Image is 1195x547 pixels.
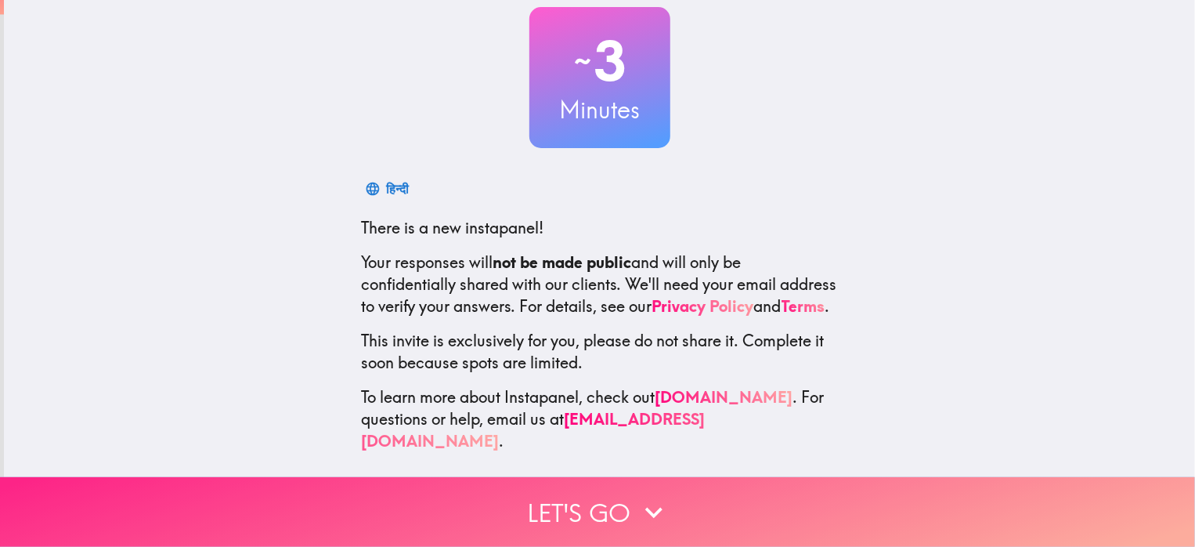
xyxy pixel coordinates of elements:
[362,252,838,317] p: Your responses will and will only be confidentially shared with our clients. We'll need your emai...
[362,173,416,205] button: हिन्दी
[362,330,838,374] p: This invite is exclusively for you, please do not share it. Complete it soon because spots are li...
[652,296,754,316] a: Privacy Policy
[529,29,670,93] h2: 3
[362,409,706,451] a: [EMAIL_ADDRESS][DOMAIN_NAME]
[529,93,670,126] h3: Minutes
[782,296,825,316] a: Terms
[655,387,793,407] a: [DOMAIN_NAME]
[362,218,544,237] span: There is a new instapanel!
[387,178,410,200] div: हिन्दी
[572,38,594,85] span: ~
[493,252,632,272] b: not be made public
[362,386,838,452] p: To learn more about Instapanel, check out . For questions or help, email us at .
